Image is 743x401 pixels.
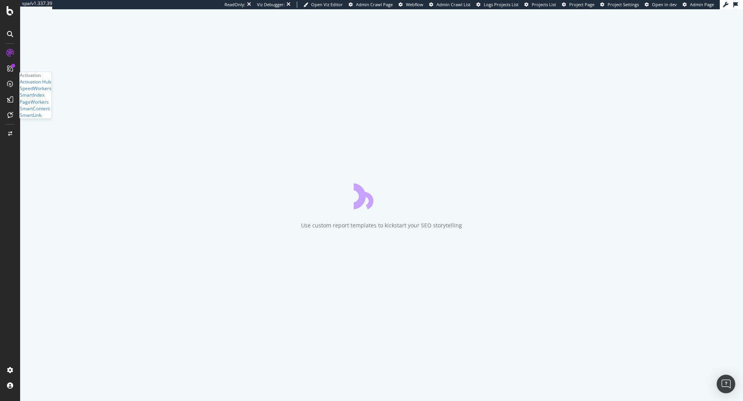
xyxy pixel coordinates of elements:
span: Project Settings [608,2,639,7]
a: Webflow [399,2,423,8]
span: Webflow [406,2,423,7]
div: Activation [20,72,51,78]
div: ReadOnly: [224,2,245,8]
a: Projects List [524,2,556,8]
a: Project Settings [600,2,639,8]
span: Open Viz Editor [311,2,343,7]
a: Admin Page [683,2,714,8]
div: Use custom report templates to kickstart your SEO storytelling [301,222,462,229]
div: PageWorkers [20,99,49,105]
a: Admin Crawl List [429,2,471,8]
span: Admin Crawl List [437,2,471,7]
span: Admin Crawl Page [356,2,393,7]
div: Viz Debugger: [257,2,285,8]
a: SmartLink [20,112,41,118]
span: Projects List [532,2,556,7]
div: SpeedWorkers [20,85,51,92]
a: Logs Projects List [476,2,519,8]
div: Open Intercom Messenger [717,375,735,393]
a: SmartIndex [20,92,45,99]
a: SmartContent [20,105,50,112]
span: Logs Projects List [484,2,519,7]
a: Admin Crawl Page [349,2,393,8]
span: Admin Page [690,2,714,7]
a: Open Viz Editor [303,2,343,8]
div: animation [354,181,409,209]
a: Project Page [562,2,594,8]
a: Open in dev [645,2,677,8]
span: Open in dev [652,2,677,7]
span: Project Page [569,2,594,7]
a: Activation Hub [20,78,51,85]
